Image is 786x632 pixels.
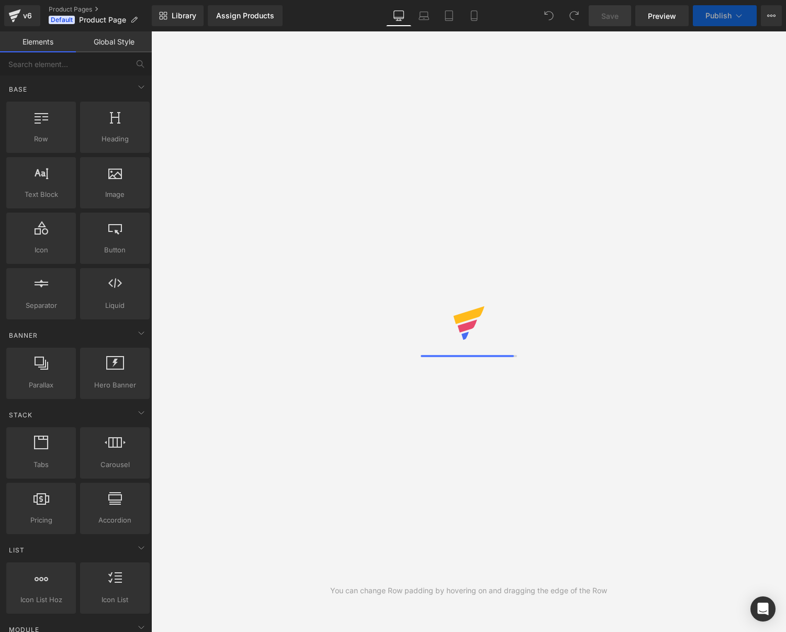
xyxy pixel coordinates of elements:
span: Product Page [79,16,126,24]
span: Pricing [9,515,73,526]
button: Redo [564,5,585,26]
a: Tablet [436,5,462,26]
a: Product Pages [49,5,152,14]
span: Preview [648,10,676,21]
span: Liquid [83,300,147,311]
a: Preview [635,5,689,26]
a: v6 [4,5,40,26]
span: Button [83,245,147,256]
span: Stack [8,410,33,420]
span: Accordion [83,515,147,526]
span: Icon List Hoz [9,594,73,605]
span: Publish [705,12,732,20]
button: More [761,5,782,26]
span: Text Block [9,189,73,200]
span: Heading [83,134,147,145]
a: Desktop [386,5,411,26]
span: List [8,545,26,555]
span: Icon [9,245,73,256]
a: New Library [152,5,204,26]
div: v6 [21,9,34,23]
a: Mobile [462,5,487,26]
span: Library [172,11,196,20]
span: Icon List [83,594,147,605]
span: Banner [8,330,39,340]
span: Hero Banner [83,380,147,391]
span: Image [83,189,147,200]
div: Open Intercom Messenger [750,596,776,622]
a: Global Style [76,31,152,52]
div: Assign Products [216,12,274,20]
span: Default [49,16,75,24]
span: Separator [9,300,73,311]
span: Parallax [9,380,73,391]
span: Tabs [9,459,73,470]
a: Laptop [411,5,436,26]
span: Carousel [83,459,147,470]
button: Undo [538,5,559,26]
span: Row [9,134,73,145]
div: You can change Row padding by hovering on and dragging the edge of the Row [330,585,607,596]
button: Publish [693,5,757,26]
span: Base [8,84,28,94]
span: Save [601,10,619,21]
